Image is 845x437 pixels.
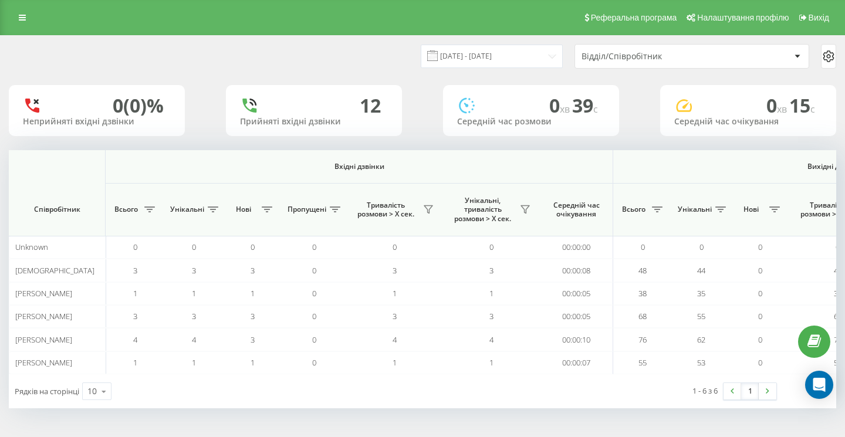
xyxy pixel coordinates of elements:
[758,357,762,368] span: 0
[805,371,833,399] div: Open Intercom Messenger
[15,288,72,299] span: [PERSON_NAME]
[192,265,196,276] span: 3
[549,93,572,118] span: 0
[393,334,397,345] span: 4
[489,311,494,321] span: 3
[697,311,705,321] span: 55
[692,385,718,397] div: 1 - 6 з 6
[393,357,397,368] span: 1
[591,13,677,22] span: Реферальна програма
[251,288,255,299] span: 1
[834,357,842,368] span: 55
[393,311,397,321] span: 3
[560,103,572,116] span: хв
[674,117,822,127] div: Середній час очікування
[834,265,842,276] span: 48
[834,288,842,299] span: 38
[312,288,316,299] span: 0
[489,265,494,276] span: 3
[489,242,494,252] span: 0
[758,288,762,299] span: 0
[15,357,72,368] span: [PERSON_NAME]
[809,13,829,22] span: Вихід
[312,334,316,345] span: 0
[549,201,604,219] span: Середній час очікування
[240,117,388,127] div: Прийняті вхідні дзвінки
[192,288,196,299] span: 1
[111,205,141,214] span: Всього
[133,334,137,345] span: 4
[489,334,494,345] span: 4
[251,311,255,321] span: 3
[15,311,72,321] span: [PERSON_NAME]
[758,265,762,276] span: 0
[360,94,381,117] div: 12
[678,205,712,214] span: Унікальні
[288,205,326,214] span: Пропущені
[457,117,605,127] div: Середній час розмови
[766,93,789,118] span: 0
[133,288,137,299] span: 1
[540,328,613,351] td: 00:00:10
[758,311,762,321] span: 0
[593,103,598,116] span: c
[19,205,95,214] span: Співробітник
[540,236,613,259] td: 00:00:00
[697,13,789,22] span: Налаштування профілю
[15,386,79,397] span: Рядків на сторінці
[192,357,196,368] span: 1
[393,265,397,276] span: 3
[638,334,647,345] span: 76
[638,265,647,276] span: 48
[699,242,704,252] span: 0
[540,259,613,282] td: 00:00:08
[113,94,164,117] div: 0 (0)%
[251,242,255,252] span: 0
[229,205,258,214] span: Нові
[758,242,762,252] span: 0
[312,311,316,321] span: 0
[619,205,648,214] span: Всього
[638,288,647,299] span: 38
[741,383,759,399] a: 1
[136,162,582,171] span: Вхідні дзвінки
[834,334,842,345] span: 76
[697,265,705,276] span: 44
[638,311,647,321] span: 68
[312,242,316,252] span: 0
[582,52,722,62] div: Відділ/Співробітник
[251,357,255,368] span: 1
[836,242,840,252] span: 0
[572,93,598,118] span: 39
[133,242,137,252] span: 0
[87,385,97,397] div: 10
[312,357,316,368] span: 0
[697,288,705,299] span: 35
[697,334,705,345] span: 62
[540,351,613,374] td: 00:00:07
[758,334,762,345] span: 0
[192,311,196,321] span: 3
[23,117,171,127] div: Неприйняті вхідні дзвінки
[810,103,815,116] span: c
[192,334,196,345] span: 4
[641,242,645,252] span: 0
[251,265,255,276] span: 3
[133,265,137,276] span: 3
[540,305,613,328] td: 00:00:05
[489,357,494,368] span: 1
[777,103,789,116] span: хв
[15,265,94,276] span: [DEMOGRAPHIC_DATA]
[251,334,255,345] span: 3
[697,357,705,368] span: 53
[352,201,420,219] span: Тривалість розмови > Х сек.
[170,205,204,214] span: Унікальні
[489,288,494,299] span: 1
[834,311,842,321] span: 68
[393,242,397,252] span: 0
[192,242,196,252] span: 0
[638,357,647,368] span: 55
[15,242,48,252] span: Unknown
[133,311,137,321] span: 3
[133,357,137,368] span: 1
